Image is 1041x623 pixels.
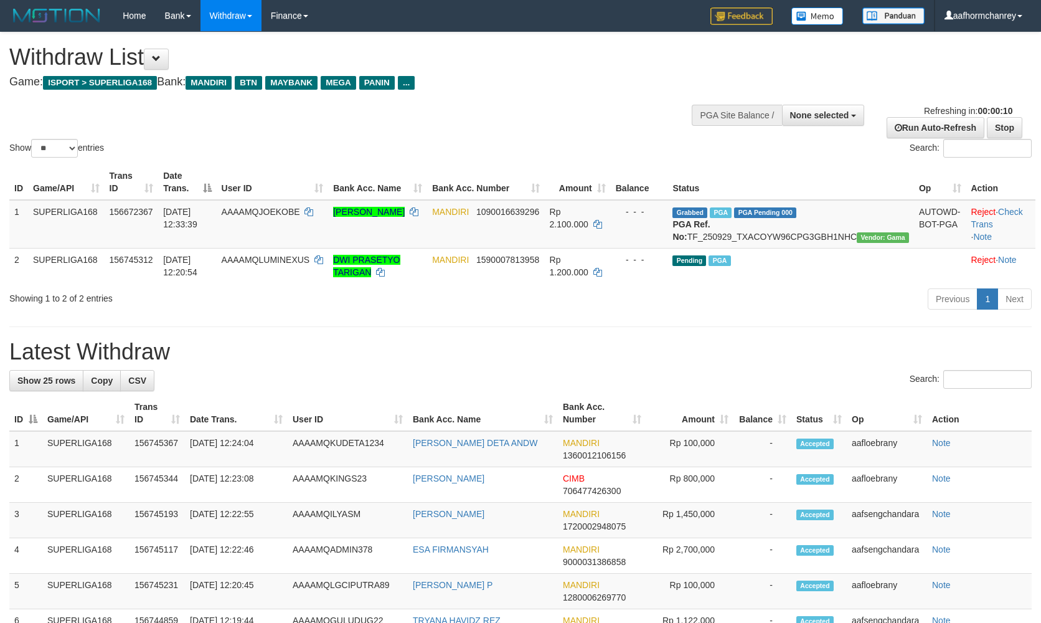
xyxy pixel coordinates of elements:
[672,255,706,266] span: Pending
[796,581,834,591] span: Accepted
[413,580,492,590] a: [PERSON_NAME] P
[222,255,310,265] span: AAAAMQLUMINEXUS
[646,467,733,503] td: Rp 800,000
[667,200,913,249] td: TF_250929_TXACOYW96CPG3GBH1NHC
[966,248,1036,283] td: ·
[563,557,626,567] span: Copy 9000031386858 to clipboard
[413,438,537,448] a: [PERSON_NAME] DETA ANDW
[17,376,75,386] span: Show 25 rows
[9,431,42,467] td: 1
[413,509,484,519] a: [PERSON_NAME]
[977,288,998,310] a: 1
[130,396,185,431] th: Trans ID: activate to sort column ascending
[847,538,927,574] td: aafsengchandara
[110,207,153,217] span: 156672367
[9,6,104,25] img: MOTION_logo.png
[734,207,796,218] span: PGA Pending
[563,580,600,590] span: MANDIRI
[998,255,1017,265] a: Note
[710,7,773,25] img: Feedback.jpg
[408,396,558,431] th: Bank Acc. Name: activate to sort column ascending
[9,538,42,574] td: 4
[616,206,663,218] div: - - -
[550,255,588,277] span: Rp 1.200.000
[9,396,42,431] th: ID: activate to sort column descending
[328,164,427,200] th: Bank Acc. Name: activate to sort column ascending
[130,467,185,503] td: 156745344
[413,473,484,483] a: [PERSON_NAME]
[9,287,425,305] div: Showing 1 to 2 of 2 entries
[563,545,600,554] span: MANDIRI
[563,592,626,602] span: Copy 1280006269770 to clipboard
[163,207,197,229] span: [DATE] 12:33:39
[545,164,611,200] th: Amount: activate to sort column ascending
[646,431,733,467] td: Rp 100,000
[476,207,539,217] span: Copy 1090016639296 to clipboard
[966,200,1036,249] td: · ·
[943,139,1032,158] input: Search:
[563,509,600,519] span: MANDIRI
[932,438,951,448] a: Note
[163,255,197,277] span: [DATE] 12:20:54
[9,574,42,609] td: 5
[672,219,710,242] b: PGA Ref. No:
[288,431,408,467] td: AAAAMQKUDETA1234
[130,574,185,609] td: 156745231
[709,255,730,266] span: Marked by aafsengchandara
[733,503,791,538] td: -
[9,370,83,391] a: Show 25 rows
[914,164,966,200] th: Op: activate to sort column ascending
[9,467,42,503] td: 2
[558,396,646,431] th: Bank Acc. Number: activate to sort column ascending
[43,76,157,90] span: ISPORT > SUPERLIGA168
[91,376,113,386] span: Copy
[158,164,216,200] th: Date Trans.: activate to sort column descending
[9,164,28,200] th: ID
[186,76,232,90] span: MANDIRI
[105,164,159,200] th: Trans ID: activate to sort column ascending
[288,396,408,431] th: User ID: activate to sort column ascending
[646,538,733,574] td: Rp 2,700,000
[971,207,1023,229] a: Check Trans
[790,110,849,120] span: None selected
[42,574,130,609] td: SUPERLIGA168
[130,503,185,538] td: 156745193
[847,396,927,431] th: Op: activate to sort column ascending
[110,255,153,265] span: 156745312
[185,503,288,538] td: [DATE] 12:22:55
[359,76,395,90] span: PANIN
[9,503,42,538] td: 3
[646,503,733,538] td: Rp 1,450,000
[130,431,185,467] td: 156745367
[847,467,927,503] td: aafloebrany
[398,76,415,90] span: ...
[667,164,913,200] th: Status
[910,139,1032,158] label: Search:
[611,164,668,200] th: Balance
[130,538,185,574] td: 156745117
[733,574,791,609] td: -
[9,200,28,249] td: 1
[42,538,130,574] td: SUPERLIGA168
[476,255,539,265] span: Copy 1590007813958 to clipboard
[235,76,262,90] span: BTN
[973,232,992,242] a: Note
[563,473,585,483] span: CIMB
[932,473,951,483] a: Note
[924,106,1012,116] span: Refreshing in:
[927,396,1032,431] th: Action
[733,467,791,503] td: -
[847,431,927,467] td: aafloebrany
[932,509,951,519] a: Note
[672,207,707,218] span: Grabbed
[9,76,682,88] h4: Game: Bank:
[692,105,781,126] div: PGA Site Balance /
[796,439,834,449] span: Accepted
[563,486,621,496] span: Copy 706477426300 to clipboard
[887,117,984,138] a: Run Auto-Refresh
[862,7,925,24] img: panduan.png
[857,232,909,243] span: Vendor URL: https://trx31.1velocity.biz
[288,503,408,538] td: AAAAMQILYASM
[217,164,329,200] th: User ID: activate to sort column ascending
[646,396,733,431] th: Amount: activate to sort column ascending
